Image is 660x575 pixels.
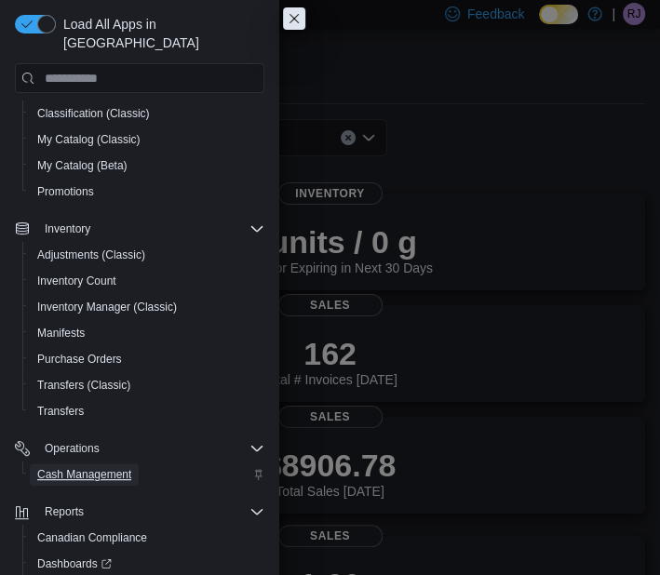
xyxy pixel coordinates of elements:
[37,378,130,393] span: Transfers (Classic)
[30,270,124,292] a: Inventory Count
[37,218,98,240] button: Inventory
[30,322,264,344] span: Manifests
[30,296,184,318] a: Inventory Manager (Classic)
[37,300,177,314] span: Inventory Manager (Classic)
[30,322,92,344] a: Manifests
[56,15,264,52] span: Load All Apps in [GEOGRAPHIC_DATA]
[30,296,264,318] span: Inventory Manager (Classic)
[45,504,84,519] span: Reports
[37,404,84,419] span: Transfers
[45,441,100,456] span: Operations
[30,244,153,266] a: Adjustments (Classic)
[30,527,264,549] span: Canadian Compliance
[37,352,122,367] span: Purchase Orders
[37,274,116,288] span: Inventory Count
[7,216,272,242] button: Inventory
[37,247,145,262] span: Adjustments (Classic)
[37,326,85,341] span: Manifests
[22,398,272,424] button: Transfers
[30,128,264,151] span: My Catalog (Classic)
[37,437,107,460] button: Operations
[30,128,148,151] a: My Catalog (Classic)
[37,437,264,460] span: Operations
[30,154,264,177] span: My Catalog (Beta)
[22,100,272,127] button: Classification (Classic)
[7,435,272,461] button: Operations
[30,348,129,370] a: Purchase Orders
[37,218,264,240] span: Inventory
[22,268,272,294] button: Inventory Count
[30,527,155,549] a: Canadian Compliance
[22,242,272,268] button: Adjustments (Classic)
[22,346,272,372] button: Purchase Orders
[30,102,157,125] a: Classification (Classic)
[22,320,272,346] button: Manifests
[30,374,264,396] span: Transfers (Classic)
[30,400,264,422] span: Transfers
[37,158,128,173] span: My Catalog (Beta)
[22,127,272,153] button: My Catalog (Classic)
[45,221,90,236] span: Inventory
[37,106,150,121] span: Classification (Classic)
[22,179,272,205] button: Promotions
[30,553,264,575] span: Dashboards
[30,181,264,203] span: Promotions
[37,501,91,523] button: Reports
[37,184,94,199] span: Promotions
[37,556,112,571] span: Dashboards
[30,244,264,266] span: Adjustments (Classic)
[30,553,119,575] a: Dashboards
[37,132,141,147] span: My Catalog (Classic)
[30,102,264,125] span: Classification (Classic)
[37,467,131,482] span: Cash Management
[22,153,272,179] button: My Catalog (Beta)
[30,463,139,486] a: Cash Management
[22,294,272,320] button: Inventory Manager (Classic)
[22,461,272,488] button: Cash Management
[7,499,272,525] button: Reports
[37,530,147,545] span: Canadian Compliance
[30,374,138,396] a: Transfers (Classic)
[30,463,264,486] span: Cash Management
[283,7,305,30] button: Close this dialog
[37,501,264,523] span: Reports
[30,181,101,203] a: Promotions
[30,270,264,292] span: Inventory Count
[30,400,91,422] a: Transfers
[30,154,135,177] a: My Catalog (Beta)
[30,348,264,370] span: Purchase Orders
[22,525,272,551] button: Canadian Compliance
[22,372,272,398] button: Transfers (Classic)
